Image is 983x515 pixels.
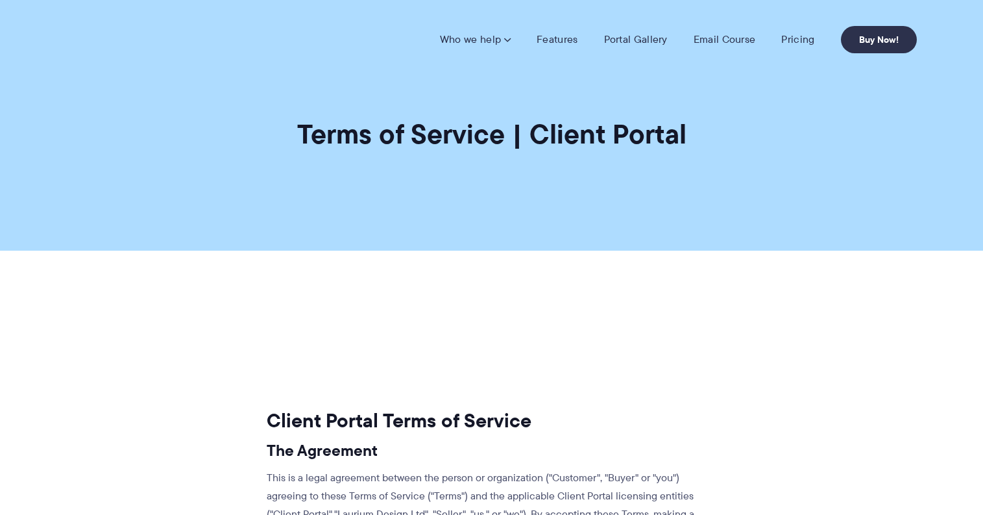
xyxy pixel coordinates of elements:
[267,441,709,460] h3: The Agreement
[694,33,756,46] a: Email Course
[440,33,511,46] a: Who we help
[267,408,709,433] h2: Client Portal Terms of Service
[781,33,814,46] a: Pricing
[537,33,577,46] a: Features
[604,33,668,46] a: Portal Gallery
[297,117,686,151] h1: Terms of Service | Client Portal
[841,26,917,53] a: Buy Now!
